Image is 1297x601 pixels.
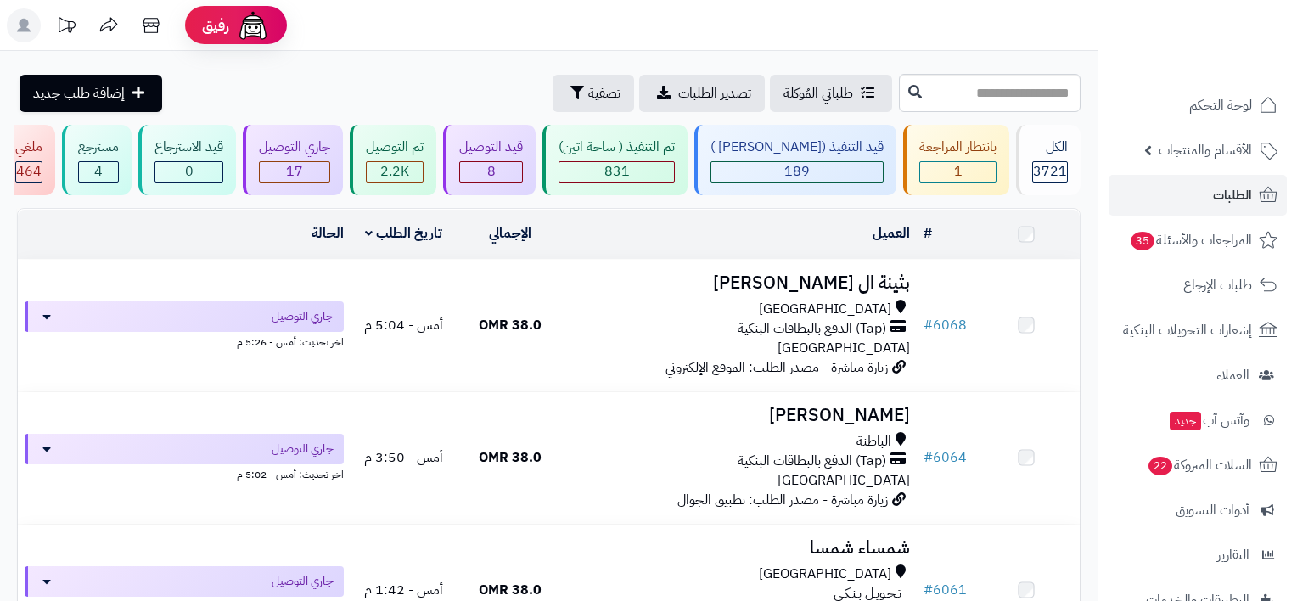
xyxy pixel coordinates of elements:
img: logo-2.png [1182,43,1281,79]
a: طلبات الإرجاع [1109,265,1287,306]
div: اخر تحديث: أمس - 5:26 م [25,332,344,350]
span: (Tap) الدفع بالبطاقات البنكية [738,452,886,471]
div: تم التوصيل [366,138,424,157]
span: [GEOGRAPHIC_DATA] [759,564,891,584]
a: وآتس آبجديد [1109,400,1287,441]
span: جاري التوصيل [272,308,334,325]
span: أمس - 5:04 م [364,315,443,335]
h3: شمساء شمسا [570,538,910,558]
span: 4 [94,161,103,182]
a: قيد التنفيذ ([PERSON_NAME] ) 189 [691,125,900,195]
span: لوحة التحكم [1189,93,1252,117]
div: 831 [559,162,674,182]
span: السلات المتروكة [1147,453,1252,477]
div: بانتظار المراجعة [919,138,997,157]
span: 3721 [1033,161,1067,182]
a: تاريخ الطلب [365,223,442,244]
a: أدوات التسويق [1109,490,1287,531]
span: أمس - 3:50 م [364,447,443,468]
span: 831 [604,161,630,182]
span: 464 [16,161,42,182]
span: # [924,580,933,600]
div: 1 [920,162,996,182]
span: # [924,315,933,335]
div: 4 [79,162,118,182]
span: التقارير [1217,543,1249,567]
div: 464 [16,162,42,182]
div: 0 [155,162,222,182]
a: تم التوصيل 2.2K [346,125,440,195]
span: 38.0 OMR [479,315,542,335]
span: الأقسام والمنتجات [1159,138,1252,162]
div: 189 [711,162,883,182]
span: المراجعات والأسئلة [1129,228,1252,252]
span: جاري التوصيل [272,441,334,458]
a: قيد الاسترجاع 0 [135,125,239,195]
span: جاري التوصيل [272,573,334,590]
a: العميل [873,223,910,244]
a: المراجعات والأسئلة35 [1109,220,1287,261]
span: # [924,447,933,468]
span: إضافة طلب جديد [33,83,125,104]
span: 0 [185,161,194,182]
span: زيارة مباشرة - مصدر الطلب: الموقع الإلكتروني [665,357,888,378]
div: 2207 [367,162,423,182]
span: 38.0 OMR [479,447,542,468]
a: قيد التوصيل 8 [440,125,539,195]
div: 17 [260,162,329,182]
div: ملغي [15,138,42,157]
div: تم التنفيذ ( ساحة اتين) [559,138,675,157]
a: جاري التوصيل 17 [239,125,346,195]
div: الكل [1032,138,1068,157]
a: تحديثات المنصة [45,8,87,47]
span: الباطنة [856,432,891,452]
a: تم التنفيذ ( ساحة اتين) 831 [539,125,691,195]
span: تصدير الطلبات [678,83,751,104]
span: طلبات الإرجاع [1183,273,1252,297]
a: السلات المتروكة22 [1109,445,1287,486]
div: جاري التوصيل [259,138,330,157]
span: أمس - 1:42 م [364,580,443,600]
span: 17 [286,161,303,182]
span: (Tap) الدفع بالبطاقات البنكية [738,319,886,339]
span: 189 [784,161,810,182]
img: ai-face.png [236,8,270,42]
h3: بثينة ال [PERSON_NAME] [570,273,910,293]
span: [GEOGRAPHIC_DATA] [778,470,910,491]
a: #6068 [924,315,967,335]
span: العملاء [1216,363,1249,387]
a: إضافة طلب جديد [20,75,162,112]
a: الطلبات [1109,175,1287,216]
h3: [PERSON_NAME] [570,406,910,425]
a: بانتظار المراجعة 1 [900,125,1013,195]
span: [GEOGRAPHIC_DATA] [759,300,891,319]
span: رفيق [202,15,229,36]
a: طلباتي المُوكلة [770,75,892,112]
div: قيد الاسترجاع [154,138,223,157]
a: الكل3721 [1013,125,1084,195]
a: تصدير الطلبات [639,75,765,112]
span: أدوات التسويق [1176,498,1249,522]
a: لوحة التحكم [1109,85,1287,126]
a: العملاء [1109,355,1287,396]
span: زيارة مباشرة - مصدر الطلب: تطبيق الجوال [677,490,888,510]
a: # [924,223,932,244]
span: 38.0 OMR [479,580,542,600]
a: الحالة [312,223,344,244]
span: [GEOGRAPHIC_DATA] [778,338,910,358]
span: جديد [1170,412,1201,430]
span: وآتس آب [1168,408,1249,432]
div: قيد التوصيل [459,138,523,157]
span: 35 [1131,232,1154,250]
span: 8 [487,161,496,182]
span: تصفية [588,83,620,104]
span: 1 [954,161,963,182]
a: #6064 [924,447,967,468]
span: طلباتي المُوكلة [783,83,853,104]
span: الطلبات [1213,183,1252,207]
div: مسترجع [78,138,119,157]
a: إشعارات التحويلات البنكية [1109,310,1287,351]
a: الإجمالي [489,223,531,244]
a: #6061 [924,580,967,600]
a: التقارير [1109,535,1287,576]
